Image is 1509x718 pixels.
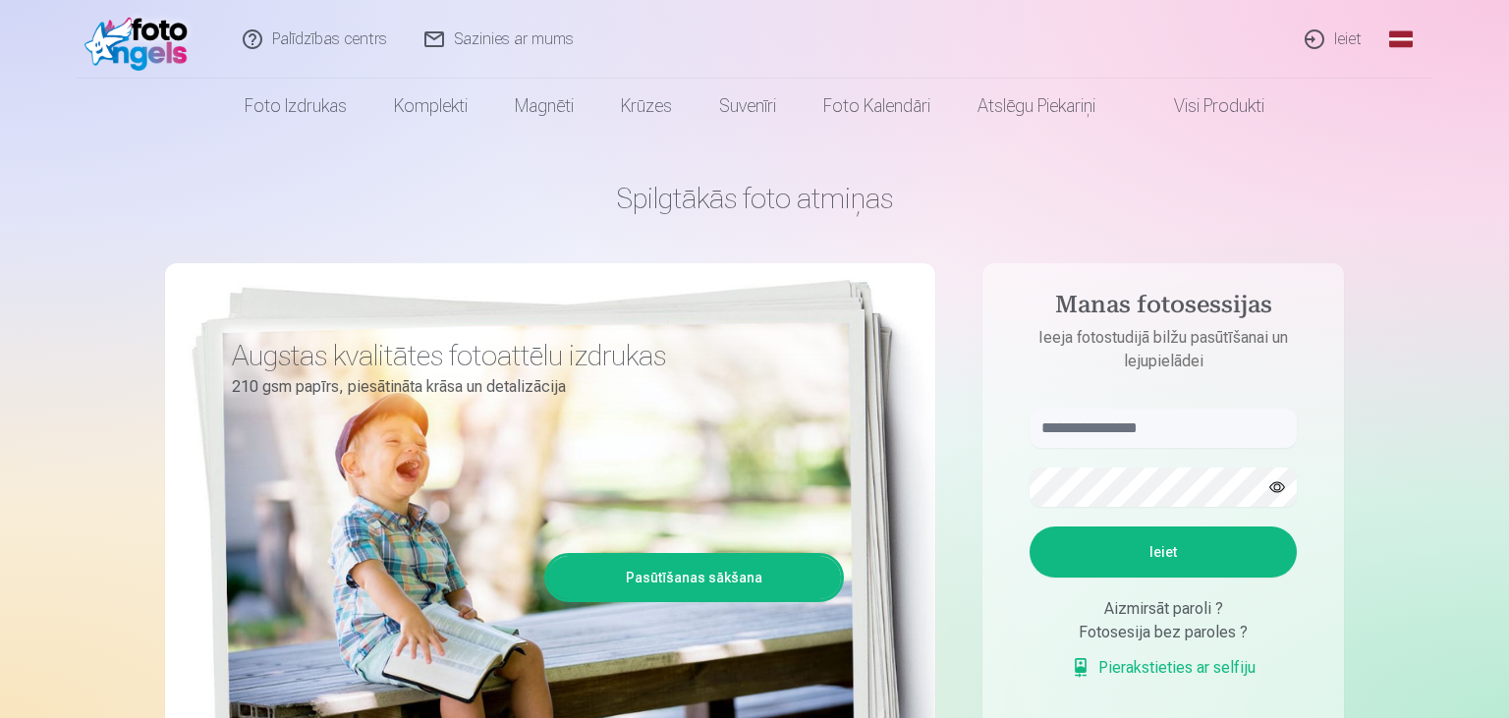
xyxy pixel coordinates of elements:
[1030,621,1297,644] div: Fotosesija bez paroles ?
[1030,526,1297,578] button: Ieiet
[370,79,491,134] a: Komplekti
[1071,656,1256,680] a: Pierakstieties ar selfiju
[232,338,829,373] h3: Augstas kvalitātes fotoattēlu izdrukas
[84,8,197,71] img: /fa1
[1030,597,1297,621] div: Aizmirsāt paroli ?
[221,79,370,134] a: Foto izdrukas
[1010,326,1316,373] p: Ieeja fotostudijā bilžu pasūtīšanai un lejupielādei
[696,79,800,134] a: Suvenīri
[1119,79,1288,134] a: Visi produkti
[954,79,1119,134] a: Atslēgu piekariņi
[232,373,829,401] p: 210 gsm papīrs, piesātināta krāsa un detalizācija
[1010,291,1316,326] h4: Manas fotosessijas
[800,79,954,134] a: Foto kalendāri
[547,556,841,599] a: Pasūtīšanas sākšana
[597,79,696,134] a: Krūzes
[165,181,1344,216] h1: Spilgtākās foto atmiņas
[491,79,597,134] a: Magnēti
